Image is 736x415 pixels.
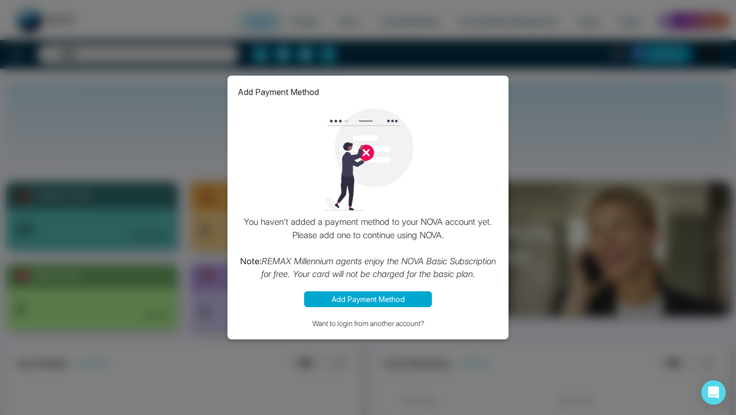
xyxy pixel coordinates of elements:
[238,216,498,281] p: You haven't added a payment method to your NOVA account yet. Please add one to continue using NOVA.
[317,108,419,211] img: loading
[304,291,432,307] button: Add Payment Method
[238,317,498,329] button: Want to login from another account?
[261,256,496,280] i: REMAX Millennium agents enjoy the NOVA Basic Subscription for free. Your card will not be charged...
[240,256,262,266] strong: Note:
[701,380,726,405] div: Open Intercom Messenger
[238,86,319,98] p: Add Payment Method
